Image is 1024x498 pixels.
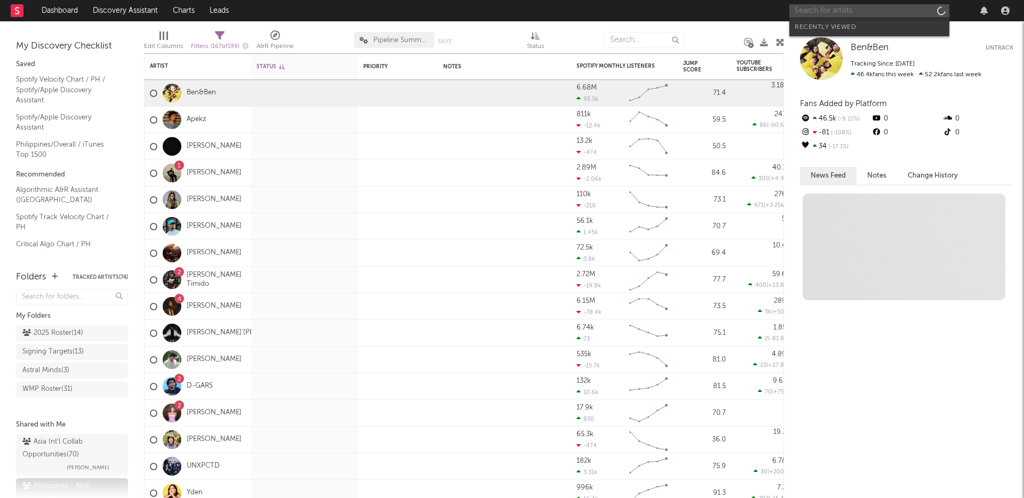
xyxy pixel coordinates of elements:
div: 19.3k [773,429,790,436]
div: 46.5k [800,112,871,126]
div: 0 [737,240,790,266]
div: Saved [16,58,128,71]
div: Filters(167 of 199) [191,27,249,58]
span: 300 [758,176,769,182]
svg: Chart title [625,107,673,133]
div: 81.5 [683,380,726,393]
input: Search for artists [789,4,949,18]
button: News Feed [800,167,857,184]
div: 0 [737,427,790,453]
span: -17.1 % [827,144,849,150]
div: Status [527,27,544,58]
div: -2.06k [577,175,602,182]
a: WMP Roster(31) [16,381,128,397]
a: UNXPCTD [187,462,220,471]
div: Spotify Monthly Listeners [577,63,657,69]
div: -474 [577,149,597,156]
a: [PERSON_NAME] [187,195,242,204]
svg: Chart title [625,427,673,453]
div: Astral Minds ( 3 ) [22,364,69,377]
div: 4.89k [772,351,790,358]
span: +3.25k % [765,203,788,208]
div: 0 [871,112,942,126]
div: ( ) [754,468,790,475]
div: Shared with Me [16,419,128,431]
a: Spotify Velocity Chart / PH / Spotify/Apple Discovery Assistant [16,74,117,106]
div: Signing Targets ( 13 ) [22,346,84,358]
div: WMP Roster ( 31 ) [22,383,73,396]
span: Tracking Since: [DATE] [851,61,915,67]
div: 0 [737,80,790,106]
div: Status [527,40,544,53]
div: 59.5 [683,114,726,126]
div: 10.6k [577,389,598,396]
button: Change History [897,167,969,184]
a: Signing Targets(13) [16,344,128,360]
div: 71.4 [683,87,726,100]
div: 72.5k [577,244,593,251]
div: Asia Int'l Collab Opportunities ( 70 ) [22,436,119,461]
div: 2.89M [577,164,596,171]
div: 3.18M [771,82,790,89]
a: Astral Minds(3) [16,363,128,379]
div: 10.4k [773,242,790,249]
span: Fans Added by Platform [800,100,887,108]
div: 0 [871,126,942,140]
div: A&R Pipeline [257,27,294,58]
a: [PERSON_NAME] [187,248,242,258]
svg: Chart title [625,320,673,347]
div: ( ) [758,388,790,395]
div: 13.2k [577,138,593,144]
input: Search for folders... [16,289,128,304]
a: Spotify Track Velocity Chart / PH [16,211,117,233]
svg: Chart title [625,400,673,427]
div: 56.1k [577,218,593,224]
div: 7.3k [777,484,790,491]
span: +23.8 % [768,283,788,288]
div: 17.9k [577,404,593,411]
div: ( ) [758,335,790,342]
a: 2025 Roster(14) [16,325,128,341]
div: ( ) [748,282,790,288]
span: -108 % [829,130,851,136]
button: Save [438,38,452,44]
span: 400 [755,283,766,288]
span: +75 % [773,389,788,395]
div: 289k [774,298,790,304]
a: [PERSON_NAME] [187,222,242,231]
span: 52.2k fans last week [851,71,981,78]
div: 65.3k [577,431,594,438]
div: 132k [577,377,591,384]
div: 73.1 [683,194,726,206]
div: -19.8k [577,282,601,289]
svg: Chart title [625,160,673,187]
a: [PERSON_NAME] [187,355,242,364]
div: Recently Viewed [795,21,944,34]
div: -210 [577,202,596,209]
div: 75.9 [683,460,726,473]
div: 75.1 [683,327,726,340]
span: ( 167 of 199 ) [211,44,239,50]
div: -12.4k [577,122,601,129]
div: My Folders [16,310,128,323]
span: 86 [759,123,767,128]
div: Status [257,63,326,70]
div: 6.78k [772,457,790,464]
svg: Chart title [625,187,673,213]
div: 535k [577,351,591,358]
div: 84.6 [683,167,726,180]
span: Pipeline Summary2 [373,37,429,44]
span: -81.8 % [770,336,788,342]
div: Filters [191,40,249,53]
a: Asia Int'l Collab Opportunities(70)[PERSON_NAME] [16,434,128,476]
div: 73 [577,335,590,342]
div: Artist [150,63,230,69]
a: [PERSON_NAME] [187,142,242,151]
div: 1.45k [577,229,598,236]
input: Search... [604,32,684,48]
div: 73.5 [683,300,726,313]
div: ( ) [753,122,790,128]
a: [PERSON_NAME] [187,302,242,311]
a: Spotify/Apple Discovery Assistant [16,111,117,133]
svg: Chart title [625,80,673,107]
